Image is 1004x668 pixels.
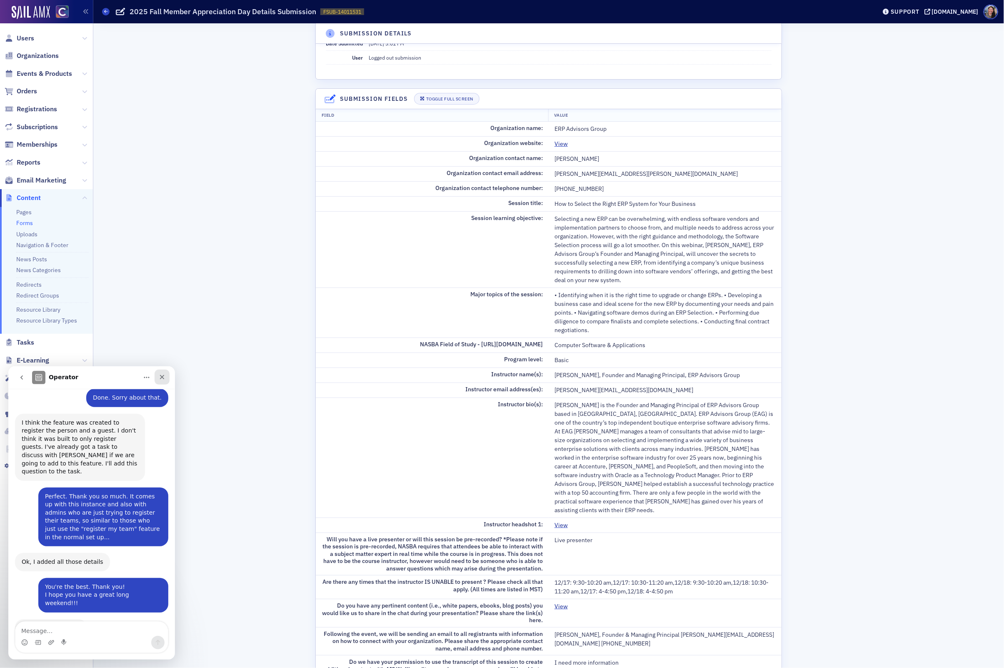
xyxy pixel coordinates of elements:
span: Subscriptions [17,123,58,132]
td: Organization contact email address: [316,166,549,181]
td: Instructor email address(es): [316,383,549,398]
div: Computer Software & Applications [554,341,776,350]
a: Tasks [5,338,34,347]
div: [DOMAIN_NAME] [932,8,979,15]
td: Instructor name(s): [316,368,549,383]
div: [PERSON_NAME][EMAIL_ADDRESS][PERSON_NAME][DOMAIN_NAME] [554,170,776,178]
h1: 2025 Fall Member Appreciation Day Details Submission [130,7,316,17]
button: Toggle Full Screen [414,93,480,105]
a: Content [5,193,41,203]
a: Exports [5,427,40,436]
a: Events & Products [5,69,72,78]
a: Automations [5,373,56,383]
span: Events & Products [17,69,72,78]
span: Email Marketing [17,176,66,185]
a: Settings [5,463,42,472]
h4: Submission Details [340,29,412,38]
a: Redirects [16,281,42,288]
a: Resource Library [16,306,60,313]
a: Finance [5,391,40,400]
div: I need more information [554,658,776,667]
a: Pages [16,208,32,216]
div: [PERSON_NAME] is the Founder and Managing Principal of ERP Advisors Group based in [GEOGRAPHIC_DA... [554,401,776,515]
h4: Submission Fields [340,95,408,103]
a: Reports [5,158,40,167]
a: Uploads [16,230,37,238]
a: E-Learning [5,356,49,365]
button: [DOMAIN_NAME] [924,9,982,15]
div: [PHONE_NUMBER] [554,185,776,193]
span: Registrations [17,105,57,114]
a: Registrations [5,105,57,114]
th: Value [548,109,781,122]
span: Content [17,193,41,203]
span: Tasks [17,338,34,347]
div: How to Select the Right ERP System for Your Business [554,200,776,208]
span: Orders [17,87,37,96]
div: [PERSON_NAME] [554,155,776,163]
th: Field [316,109,549,122]
a: Imports [5,445,41,454]
a: View [554,602,574,611]
a: View Homepage [50,5,69,20]
span: Memberships [17,140,57,149]
a: Orders [5,87,37,96]
td: Will you have a live presenter or will this session be pre-recorded? *Please note if the session ... [316,533,549,575]
span: E-Learning [17,356,49,365]
a: Navigation & Footer [16,241,68,249]
td: Do you have any pertinent content (i.e., white papers, ebooks, blog posts) you would like us to s... [316,599,549,628]
a: News Categories [16,266,61,274]
span: Reports [17,158,40,167]
a: Forms [16,219,33,227]
div: Toggle Full Screen [426,97,473,101]
a: Users [5,34,34,43]
span: User [352,54,363,61]
a: View [554,521,574,530]
img: SailAMX [12,6,50,19]
div: Selecting a new ERP can be overwhelming, with endless software vendors and implementation partner... [554,215,776,285]
iframe: Intercom live chat [8,366,175,660]
td: NASBA Field of Study - [URL][DOMAIN_NAME] [316,338,549,353]
div: ERP Advisors Group [554,125,776,133]
div: Live presenter [554,536,776,545]
a: Organizations [5,51,59,60]
span: FSUB-14011531 [323,8,361,15]
td: Organization name: [316,122,549,137]
td: Instructor bio(s): [316,398,549,518]
img: SailAMX [56,5,69,18]
td: Major topics of the session: [316,288,549,338]
span: Organizations [17,51,59,60]
div: [PERSON_NAME], Founder and Managing Principal, ERP Advisors Group [554,371,776,380]
a: Connect [5,409,42,418]
td: Organization contact name: [316,151,549,166]
td: Following the event, we will be sending an email to all registrants with information on how to co... [316,627,549,655]
a: Memberships [5,140,57,149]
